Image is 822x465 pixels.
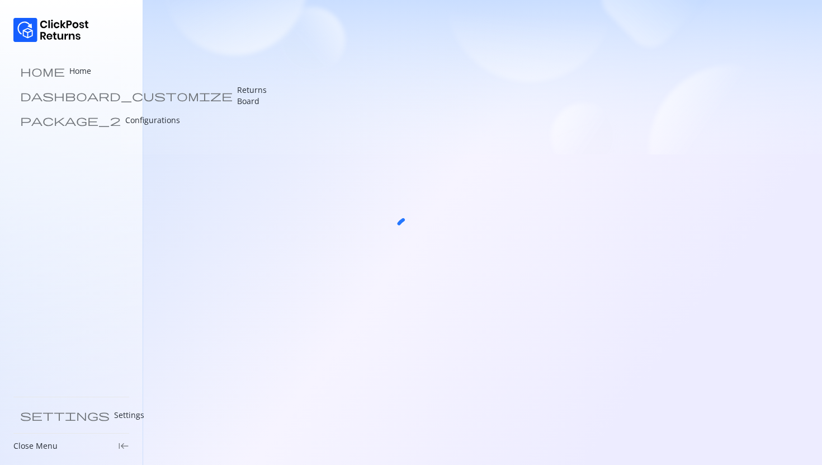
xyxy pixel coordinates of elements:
[13,109,129,131] a: package_2 Configurations
[237,84,267,107] p: Returns Board
[125,115,180,126] p: Configurations
[118,440,129,452] span: keyboard_tab_rtl
[13,84,129,107] a: dashboard_customize Returns Board
[13,404,129,426] a: settings Settings
[69,65,91,77] p: Home
[13,60,129,82] a: home Home
[13,18,89,42] img: Logo
[20,410,110,421] span: settings
[20,90,233,101] span: dashboard_customize
[20,115,121,126] span: package_2
[20,65,65,77] span: home
[13,440,58,452] p: Close Menu
[114,410,144,421] p: Settings
[13,440,129,452] div: Close Menukeyboard_tab_rtl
